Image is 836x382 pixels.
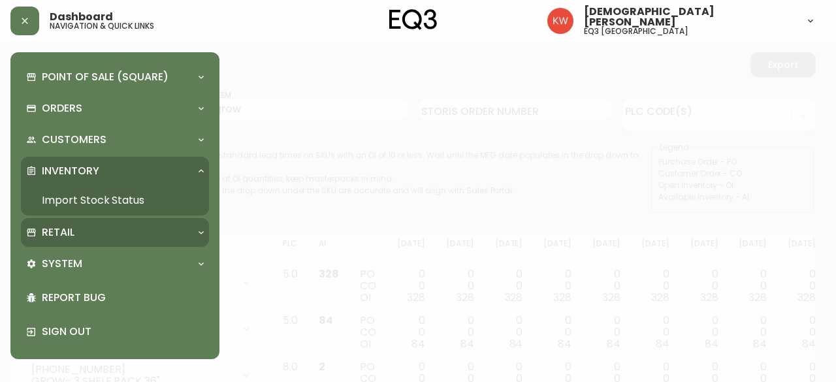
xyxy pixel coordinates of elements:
[42,291,204,305] p: Report Bug
[21,249,209,278] div: System
[21,218,209,247] div: Retail
[584,7,795,27] span: [DEMOGRAPHIC_DATA][PERSON_NAME]
[42,133,106,147] p: Customers
[50,22,154,30] h5: navigation & quick links
[21,281,209,315] div: Report Bug
[42,257,82,271] p: System
[389,9,438,30] img: logo
[547,8,573,34] img: f33162b67396b0982c40ce2a87247151
[21,94,209,123] div: Orders
[584,27,688,35] h5: eq3 [GEOGRAPHIC_DATA]
[21,125,209,154] div: Customers
[42,101,82,116] p: Orders
[21,63,209,91] div: Point of Sale (Square)
[42,325,204,339] p: Sign Out
[21,185,209,215] a: Import Stock Status
[21,157,209,185] div: Inventory
[42,70,169,84] p: Point of Sale (Square)
[50,12,113,22] span: Dashboard
[42,164,99,178] p: Inventory
[42,225,74,240] p: Retail
[21,315,209,349] div: Sign Out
